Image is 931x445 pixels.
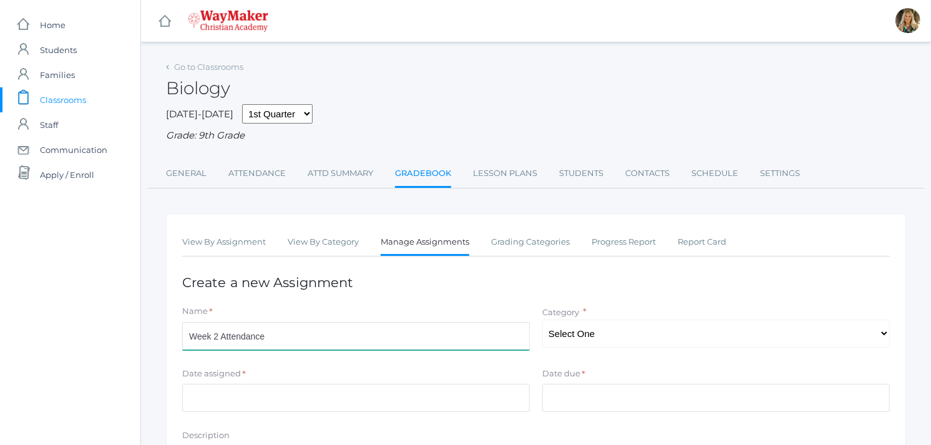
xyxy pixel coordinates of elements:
[395,161,451,188] a: Gradebook
[592,230,656,255] a: Progress Report
[542,368,580,380] label: Date due
[166,161,207,186] a: General
[40,87,86,112] span: Classrooms
[182,230,266,255] a: View By Assignment
[182,368,241,380] label: Date assigned
[182,275,890,290] h1: Create a new Assignment
[174,62,243,72] a: Go to Classrooms
[166,129,906,143] div: Grade: 9th Grade
[228,161,286,186] a: Attendance
[182,305,208,318] label: Name
[188,10,268,32] img: 4_waymaker-logo-stack-white.png
[166,108,233,120] span: [DATE]-[DATE]
[166,79,230,98] h2: Biology
[40,37,77,62] span: Students
[559,161,603,186] a: Students
[182,429,230,442] label: Description
[308,161,373,186] a: Attd Summary
[491,230,570,255] a: Grading Categories
[40,62,75,87] span: Families
[40,112,58,137] span: Staff
[381,230,469,257] a: Manage Assignments
[542,307,579,317] label: Category
[40,137,107,162] span: Communication
[40,12,66,37] span: Home
[625,161,670,186] a: Contacts
[760,161,800,186] a: Settings
[473,161,537,186] a: Lesson Plans
[691,161,738,186] a: Schedule
[288,230,359,255] a: View By Category
[895,8,920,33] div: Claudia Marosz
[40,162,94,187] span: Apply / Enroll
[678,230,726,255] a: Report Card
